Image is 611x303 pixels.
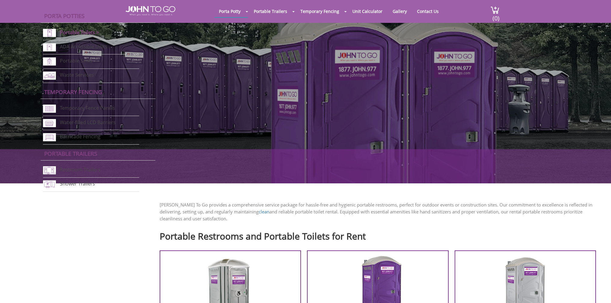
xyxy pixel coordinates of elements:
a: Portable Sinks [60,57,92,64]
a: Shower Trailers [60,181,95,187]
h2: Portable Restrooms and Portable Toilets for Rent [160,228,602,241]
p: [PERSON_NAME] To Go provides a comprehensive service package for hassle-free and hygienic portabl... [160,201,602,222]
a: Restroom Trailers [60,166,100,173]
img: chan-link-fencing-new.png [43,105,56,113]
a: Temporary Fence Panels [60,105,115,112]
a: Gallery [388,5,411,17]
a: Barricade Fencing [60,133,100,140]
a: Waste Services [60,72,94,78]
img: portable-sinks-new.png [43,57,56,66]
img: shower-trailers-new.png [43,180,56,188]
a: Portable trailers [44,150,97,157]
a: Portable Trailers [249,5,292,17]
a: Water-filled LCD Barriers [60,119,116,126]
img: barricade-fencing-icon-new.png [43,133,56,141]
img: portable-toilets-new.png [43,29,56,37]
a: clean [259,209,269,215]
button: Live Chat [587,279,611,303]
a: Temporary Fencing [44,88,102,96]
img: ADA-units-new.png [43,43,56,51]
a: Temporary Fencing [296,5,344,17]
img: water-filled%20barriers-new.png [43,119,56,127]
img: waste-services-new.png [43,72,56,80]
a: Porta Potty [214,5,245,17]
span: (0) [492,9,499,22]
img: cart a [490,6,499,14]
a: Contact Us [413,5,443,17]
a: Porta Potties [44,12,84,20]
a: Unit Calculator [348,5,387,17]
img: JOHN to go [126,6,175,16]
a: Portable Toilets > [60,29,99,36]
img: restroom-trailers-new.png [43,166,56,174]
a: ADA Accessible Units [60,43,107,50]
